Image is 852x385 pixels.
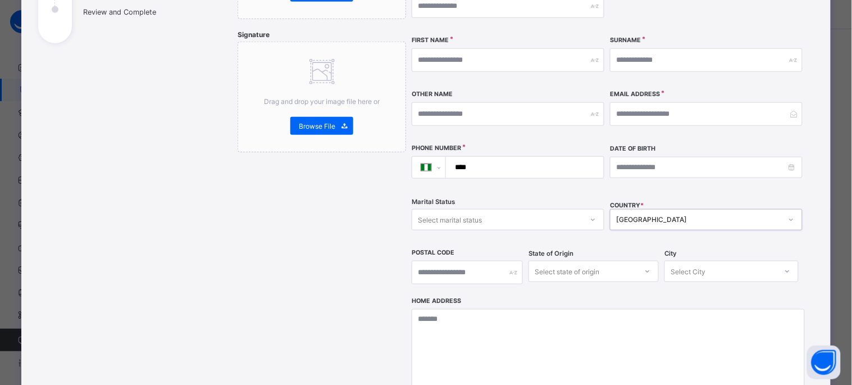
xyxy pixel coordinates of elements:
[535,261,599,282] div: Select state of origin
[610,37,641,44] label: Surname
[807,346,841,379] button: Open asap
[299,122,335,130] span: Browse File
[412,198,455,206] span: Marital Status
[671,261,705,282] div: Select City
[610,90,660,98] label: Email Address
[528,250,573,257] span: State of Origin
[412,249,454,256] label: Postal Code
[610,202,644,209] span: COUNTRY
[412,37,449,44] label: First Name
[418,209,482,230] div: Select marital status
[238,30,270,39] span: Signature
[264,97,380,106] span: Drag and drop your image file here or
[412,297,461,305] label: Home Address
[412,144,461,152] label: Phone Number
[238,42,406,152] div: Drag and drop your image file here orBrowse File
[664,250,677,257] span: City
[412,90,453,98] label: Other Name
[616,216,782,224] div: [GEOGRAPHIC_DATA]
[610,145,655,152] label: Date of Birth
